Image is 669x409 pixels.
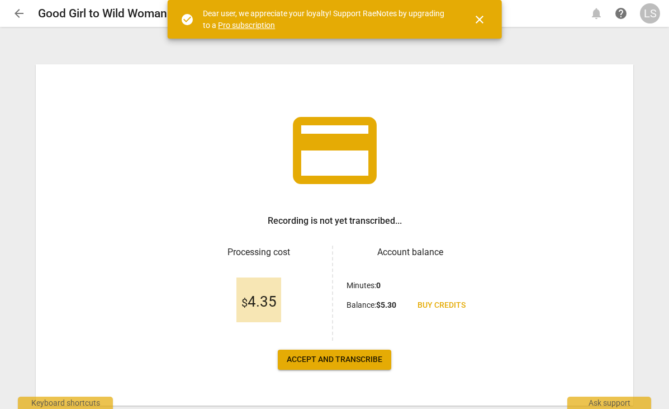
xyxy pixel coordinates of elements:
[12,7,26,20] span: arrow_back
[347,280,381,292] p: Minutes :
[466,6,493,33] button: Close
[473,13,486,26] span: close
[417,300,466,311] span: Buy credits
[347,246,475,259] h3: Account balance
[409,295,475,316] a: Buy credits
[241,296,248,309] span: $
[268,214,402,228] h3: Recording is not yet transcribed...
[287,354,382,365] span: Accept and transcribe
[640,3,660,23] button: LS
[376,281,381,290] b: 0
[614,7,628,20] span: help
[38,7,309,21] h2: Good Girl to Wild Woman Playshop for Podcast RAW
[195,246,323,259] h3: Processing cost
[611,3,631,23] a: Help
[284,100,385,201] span: credit_card
[241,294,277,311] span: 4.35
[218,21,275,30] a: Pro subscription
[278,350,391,370] button: Accept and transcribe
[18,397,113,409] div: Keyboard shortcuts
[376,300,396,309] b: $ 5.30
[347,299,396,311] p: Balance :
[181,13,194,26] span: check_circle
[567,397,651,409] div: Ask support
[203,8,453,31] div: Dear user, we appreciate your loyalty! Support RaeNotes by upgrading to a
